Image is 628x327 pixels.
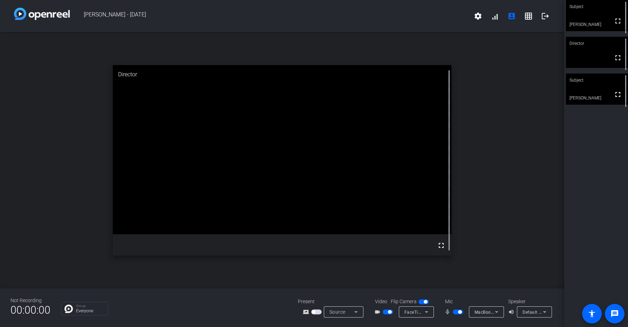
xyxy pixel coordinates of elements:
div: Speaker [508,298,550,305]
mat-icon: screen_share_outline [303,308,311,316]
mat-icon: settings [474,12,482,20]
p: Group [76,304,104,308]
mat-icon: fullscreen [614,90,622,99]
mat-icon: grid_on [524,12,533,20]
mat-icon: volume_up [508,308,517,316]
div: Not Recording [11,297,50,304]
span: MacBook Pro Microphone (Built-in) [475,309,546,315]
img: white-gradient.svg [14,8,70,20]
div: Director [566,37,628,50]
mat-icon: fullscreen [614,54,622,62]
mat-icon: logout [541,12,549,20]
mat-icon: fullscreen [437,241,445,250]
img: Chat Icon [64,305,73,313]
mat-icon: accessibility [588,309,596,318]
span: [PERSON_NAME] - [DATE] [70,8,470,25]
div: Mic [438,298,508,305]
mat-icon: videocam_outline [374,308,383,316]
span: 00:00:00 [11,301,50,319]
span: Source [329,309,346,315]
span: Flip Camera [391,298,417,305]
mat-icon: account_box [507,12,516,20]
div: Director [113,65,451,84]
mat-icon: fullscreen [614,17,622,25]
p: Everyone [76,309,104,313]
div: Present [298,298,368,305]
button: signal_cellular_alt [486,8,503,25]
mat-icon: mic_none [444,308,453,316]
span: Video [375,298,387,305]
span: FaceTime HD Camera (Built-in) (05ac:8514) [404,309,494,315]
span: Default - MacBook Pro Speakers (Built-in) [523,309,607,315]
mat-icon: message [610,309,619,318]
div: Subject [566,74,628,87]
